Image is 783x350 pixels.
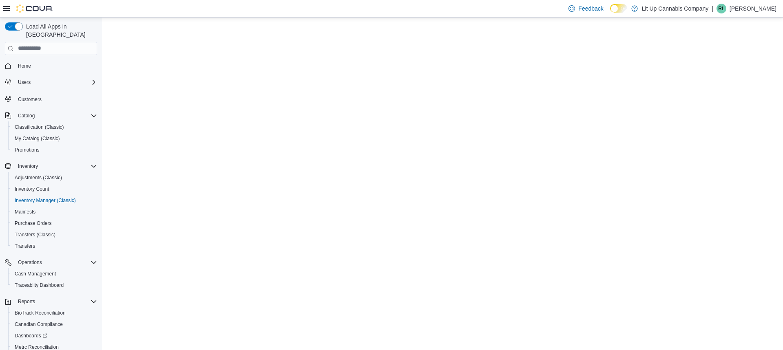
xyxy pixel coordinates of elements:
button: Purchase Orders [8,218,100,229]
span: Users [18,79,31,86]
span: Operations [15,258,97,267]
span: Promotions [15,147,40,153]
span: Transfers (Classic) [15,231,55,238]
span: Customers [15,94,97,104]
span: Traceabilty Dashboard [11,280,97,290]
a: Purchase Orders [11,218,55,228]
span: Classification (Classic) [11,122,97,132]
span: Inventory Count [11,184,97,194]
a: Customers [15,95,45,104]
a: Dashboards [8,330,100,341]
span: Transfers [11,241,97,251]
span: BioTrack Reconciliation [15,310,66,316]
span: Dashboards [15,332,47,339]
button: Adjustments (Classic) [8,172,100,183]
a: BioTrack Reconciliation [11,308,69,318]
a: Home [15,61,34,71]
input: Dark Mode [610,4,627,13]
span: Inventory [15,161,97,171]
button: Inventory Count [8,183,100,195]
span: BioTrack Reconciliation [11,308,97,318]
span: Feedback [578,4,603,13]
span: Reports [18,298,35,305]
span: Promotions [11,145,97,155]
span: Reports [15,297,97,306]
span: Catalog [18,112,35,119]
p: | [712,4,713,13]
a: Transfers [11,241,38,251]
span: Inventory Manager (Classic) [15,197,76,204]
span: Dashboards [11,331,97,341]
button: Inventory Manager (Classic) [8,195,100,206]
button: Inventory [2,161,100,172]
span: Home [15,61,97,71]
button: Cash Management [8,268,100,280]
a: Transfers (Classic) [11,230,59,240]
button: Catalog [2,110,100,121]
span: Manifests [15,209,35,215]
span: Cash Management [11,269,97,279]
span: Adjustments (Classic) [15,174,62,181]
button: Inventory [15,161,41,171]
button: Transfers [8,240,100,252]
a: Classification (Classic) [11,122,67,132]
button: Operations [2,257,100,268]
a: Adjustments (Classic) [11,173,65,183]
span: Operations [18,259,42,266]
button: Reports [15,297,38,306]
a: Canadian Compliance [11,319,66,329]
button: Traceabilty Dashboard [8,280,100,291]
p: [PERSON_NAME] [730,4,776,13]
span: Adjustments (Classic) [11,173,97,183]
a: Dashboards [11,331,51,341]
span: Inventory Manager (Classic) [11,196,97,205]
button: Catalog [15,111,38,121]
a: My Catalog (Classic) [11,134,63,143]
span: Inventory [18,163,38,169]
span: Cash Management [15,271,56,277]
a: Feedback [565,0,606,17]
button: Promotions [8,144,100,156]
span: Transfers [15,243,35,249]
div: Roy Lackey [717,4,726,13]
span: Home [18,63,31,69]
button: Canadian Compliance [8,319,100,330]
a: Cash Management [11,269,59,279]
button: Classification (Classic) [8,121,100,133]
button: Operations [15,258,45,267]
span: My Catalog (Classic) [15,135,60,142]
span: Traceabilty Dashboard [15,282,64,288]
a: Manifests [11,207,39,217]
span: Load All Apps in [GEOGRAPHIC_DATA] [23,22,97,39]
span: Purchase Orders [15,220,52,227]
span: Users [15,77,97,87]
span: Classification (Classic) [15,124,64,130]
a: Traceabilty Dashboard [11,280,67,290]
button: Manifests [8,206,100,218]
p: Lit Up Cannabis Company [642,4,708,13]
span: Inventory Count [15,186,49,192]
button: Customers [2,93,100,105]
a: Promotions [11,145,43,155]
button: Transfers (Classic) [8,229,100,240]
span: Manifests [11,207,97,217]
a: Inventory Count [11,184,53,194]
button: My Catalog (Classic) [8,133,100,144]
span: Catalog [15,111,97,121]
button: Home [2,60,100,72]
a: Inventory Manager (Classic) [11,196,79,205]
span: RL [718,4,724,13]
span: Canadian Compliance [15,321,63,328]
img: Cova [16,4,53,13]
span: Customers [18,96,42,103]
button: Users [15,77,34,87]
button: BioTrack Reconciliation [8,307,100,319]
button: Reports [2,296,100,307]
span: My Catalog (Classic) [11,134,97,143]
span: Canadian Compliance [11,319,97,329]
span: Transfers (Classic) [11,230,97,240]
span: Purchase Orders [11,218,97,228]
button: Users [2,77,100,88]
